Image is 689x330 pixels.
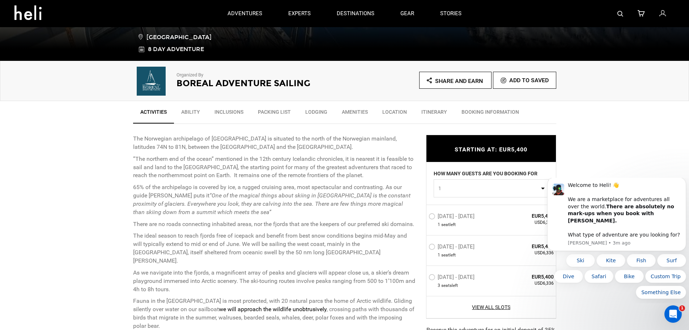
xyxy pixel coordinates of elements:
h2: Boreal Adventure Sailing [176,79,325,88]
span: 8 Day Adventure [148,45,204,54]
span: Share and Earn [435,78,483,84]
span: EUR5,400 [502,273,554,281]
span: seat left [441,252,456,258]
a: Activities [133,105,174,124]
span: s [450,283,452,289]
p: There are no roads connecting inhabited areas, nor the fjords that are the keepers of our preferr... [133,220,415,229]
iframe: Intercom live chat [664,305,682,323]
span: USD6,336 [502,250,554,256]
p: 65% of the archipelago is covered by ice, a rugged cruising area, most spectacular and contrastin... [133,183,415,216]
span: 1 [438,252,440,258]
img: b790056470f78c9cb1142649afd883ad.png [133,67,169,96]
span: EUR5,400 [502,243,554,250]
button: Quick reply: Dive [10,92,39,105]
label: [DATE] - [DATE] [429,274,476,283]
label: [DATE] - [DATE] [429,213,476,222]
a: BOOKING INFORMATION [454,105,526,123]
span: EUR5,400 [502,212,554,220]
img: Profile image for Carl [8,6,20,17]
p: ”The northern end of the ocean” mentioned in the 12th century Icelandic chronicles, it is nearest... [133,155,415,180]
label: HOW MANY GUESTS ARE YOU BOOKING FOR [434,170,537,179]
span: USD6,336 [502,220,554,226]
a: Amenities [335,105,375,123]
span: STARTING AT: EUR5,400 [455,146,527,153]
b: There are absolutely no mark-ups when you book with [PERSON_NAME]. [24,26,130,46]
em: “One of the magical things about skiing in [GEOGRAPHIC_DATA] is the constant proximity of glacier... [133,192,411,216]
button: Quick reply: Ski [22,76,51,89]
span: [GEOGRAPHIC_DATA] [139,33,212,42]
label: [DATE] - [DATE] [429,243,476,252]
div: Welcome to Heli! 👋 We are a marketplace for adventures all over the world. What type of adventure... [24,4,136,61]
button: Quick reply: Kite [52,76,81,89]
strong: we will approach the wildlife unobtrusively [219,306,327,313]
a: Ability [174,105,207,123]
p: The Norwegian archipelago of [GEOGRAPHIC_DATA] is situated to the north of the Norwegian mainland... [133,135,415,151]
button: Quick reply: Bike [71,92,99,105]
button: Quick reply: Safari [40,92,69,105]
span: USD6,336 [502,281,554,287]
div: Quick reply options [3,76,142,121]
span: 1 [679,305,685,311]
span: seat left [441,222,456,228]
span: seat left [441,283,458,289]
p: Organized By [176,72,325,79]
p: As we navigate into the fjords, a magnificent array of peaks and glaciers will appear close us, a... [133,269,415,294]
p: destinations [337,10,374,17]
a: Location [375,105,414,123]
span: Add To Saved [509,77,549,84]
p: Fauna in the [GEOGRAPHIC_DATA] is most protected, with 20 natural parcs the home of Arctic wildli... [133,297,415,330]
a: Packing List [251,105,298,123]
a: Itinerary [414,105,454,123]
button: Quick reply: Fish [82,76,111,89]
iframe: Intercom notifications message [544,178,689,303]
button: Quick reply: Surf [113,76,142,89]
button: Quick reply: Something Else [92,108,142,121]
p: The ideal season to reach fjords free of icepack and benefit from best snow conditions begins mid... [133,232,415,265]
a: Lodging [298,105,335,123]
p: Message from Carl, sent 3m ago [24,62,136,68]
button: Quick reply: Custom Trip [101,92,142,105]
span: 1 [438,222,440,228]
div: Message content [24,4,136,61]
span: 3 [438,283,440,289]
a: Inclusions [207,105,251,123]
span: 1 [438,185,539,192]
a: View All Slots [429,304,554,311]
p: adventures [227,10,262,17]
button: 1 [434,179,549,197]
img: search-bar-icon.svg [617,11,623,17]
p: experts [288,10,311,17]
